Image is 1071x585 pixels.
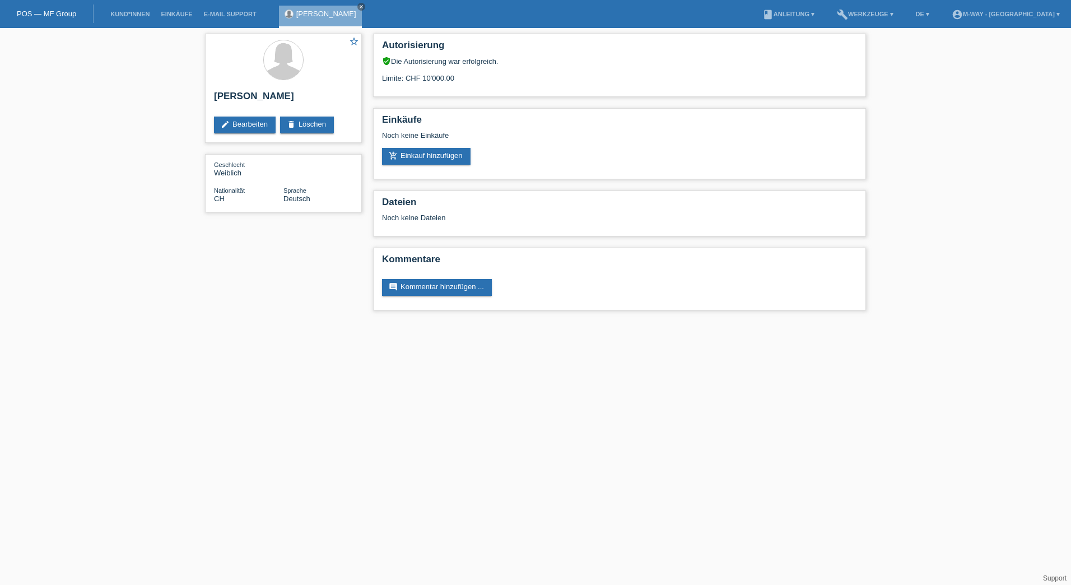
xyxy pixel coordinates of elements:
[382,131,857,148] div: Noch keine Einkäufe
[382,57,857,66] div: Die Autorisierung war erfolgreich.
[357,3,365,11] a: close
[389,151,398,160] i: add_shopping_cart
[155,11,198,17] a: Einkäufe
[17,10,76,18] a: POS — MF Group
[198,11,262,17] a: E-Mail Support
[214,91,353,108] h2: [PERSON_NAME]
[214,194,225,203] span: Schweiz
[837,9,848,20] i: build
[952,9,963,20] i: account_circle
[382,213,724,222] div: Noch keine Dateien
[382,66,857,82] div: Limite: CHF 10'000.00
[349,36,359,48] a: star_border
[382,40,857,57] h2: Autorisierung
[1043,574,1067,582] a: Support
[296,10,356,18] a: [PERSON_NAME]
[389,282,398,291] i: comment
[382,254,857,271] h2: Kommentare
[358,4,364,10] i: close
[280,117,334,133] a: deleteLöschen
[214,161,245,168] span: Geschlecht
[382,279,492,296] a: commentKommentar hinzufügen ...
[382,148,471,165] a: add_shopping_cartEinkauf hinzufügen
[382,114,857,131] h2: Einkäufe
[382,197,857,213] h2: Dateien
[910,11,935,17] a: DE ▾
[831,11,899,17] a: buildWerkzeuge ▾
[382,57,391,66] i: verified_user
[214,117,276,133] a: editBearbeiten
[349,36,359,47] i: star_border
[283,187,306,194] span: Sprache
[105,11,155,17] a: Kund*innen
[762,9,774,20] i: book
[946,11,1065,17] a: account_circlem-way - [GEOGRAPHIC_DATA] ▾
[283,194,310,203] span: Deutsch
[221,120,230,129] i: edit
[214,160,283,177] div: Weiblich
[287,120,296,129] i: delete
[214,187,245,194] span: Nationalität
[757,11,820,17] a: bookAnleitung ▾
